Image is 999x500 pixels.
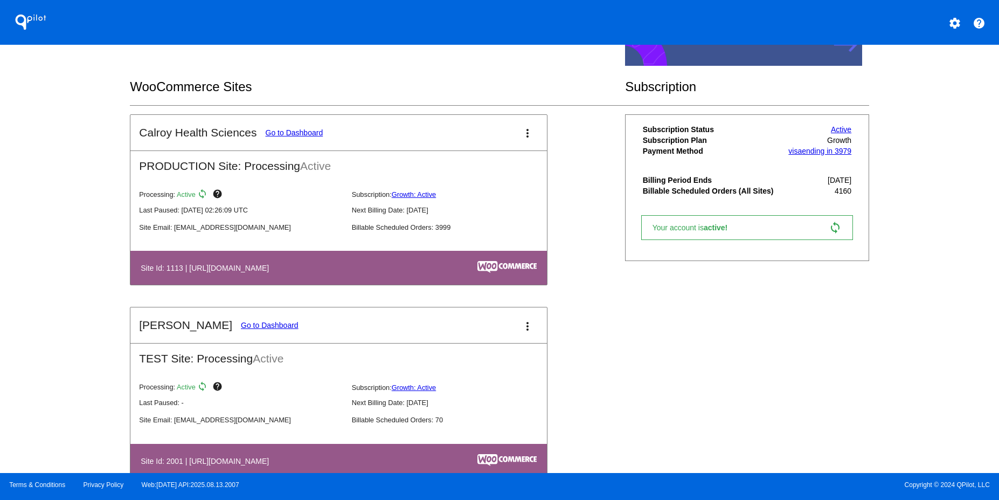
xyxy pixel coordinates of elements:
mat-icon: more_vert [521,127,534,140]
p: Processing: [139,381,343,394]
p: Subscription: [352,190,556,198]
p: Site Email: [EMAIL_ADDRESS][DOMAIN_NAME] [139,416,343,424]
span: 4160 [835,187,851,195]
th: Billing Period Ends [642,175,783,185]
h2: Subscription [625,79,869,94]
a: Web:[DATE] API:2025.08.13.2007 [142,481,239,489]
p: Site Email: [EMAIL_ADDRESS][DOMAIN_NAME] [139,223,343,231]
span: Active [300,160,331,172]
p: Last Paused: - [139,399,343,407]
span: Growth [827,136,851,145]
p: Next Billing Date: [DATE] [352,206,556,214]
mat-icon: help [212,189,225,202]
h4: Site Id: 2001 | [URL][DOMAIN_NAME] [141,457,274,465]
h1: QPilot [9,11,52,33]
span: Copyright © 2024 QPilot, LLC [509,481,990,489]
p: Subscription: [352,383,556,392]
span: visa [788,147,802,155]
a: Your account isactive! sync [641,215,853,240]
h4: Site Id: 1113 | [URL][DOMAIN_NAME] [141,264,274,272]
mat-icon: sync [829,221,842,234]
p: Billable Scheduled Orders: 70 [352,416,556,424]
p: Processing: [139,189,343,202]
span: active! [704,223,733,232]
a: visaending in 3979 [788,147,851,155]
h2: Calroy Health Sciences [139,126,256,139]
h2: TEST Site: Processing [130,344,547,365]
p: Next Billing Date: [DATE] [352,399,556,407]
span: Active [177,383,196,392]
mat-icon: help [973,17,986,30]
th: Subscription Plan [642,135,783,145]
a: Privacy Policy [84,481,124,489]
a: Go to Dashboard [241,321,299,330]
h2: PRODUCTION Site: Processing [130,151,547,173]
mat-icon: settings [948,17,961,30]
th: Subscription Status [642,125,783,134]
a: Growth: Active [392,190,436,198]
p: Billable Scheduled Orders: 3999 [352,223,556,231]
mat-icon: sync [197,189,210,202]
th: Payment Method [642,146,783,156]
a: Go to Dashboard [266,128,323,137]
th: Billable Scheduled Orders (All Sites) [642,186,783,196]
span: [DATE] [828,176,851,184]
a: Active [831,125,851,134]
mat-icon: more_vert [521,320,534,333]
span: Active [253,352,283,365]
p: Last Paused: [DATE] 02:26:09 UTC [139,206,343,214]
a: Growth: Active [392,383,436,392]
mat-icon: sync [197,381,210,394]
h2: [PERSON_NAME] [139,319,232,332]
h2: WooCommerce Sites [130,79,625,94]
span: Active [177,190,196,198]
a: Terms & Conditions [9,481,65,489]
mat-icon: help [212,381,225,394]
span: Your account is [653,223,739,232]
img: c53aa0e5-ae75-48aa-9bee-956650975ee5 [477,454,537,466]
img: c53aa0e5-ae75-48aa-9bee-956650975ee5 [477,261,537,273]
